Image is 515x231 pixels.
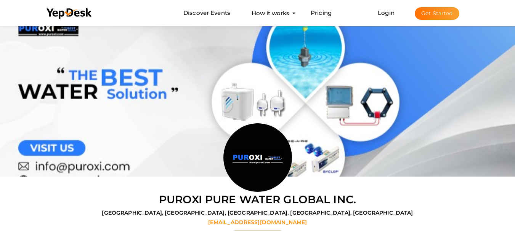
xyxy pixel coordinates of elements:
label: Puroxi Pure Water Global Inc. [159,192,356,207]
a: Login [378,9,395,16]
label: [GEOGRAPHIC_DATA], [GEOGRAPHIC_DATA], [GEOGRAPHIC_DATA], [GEOGRAPHIC_DATA], [GEOGRAPHIC_DATA] [102,209,413,217]
img: SVHSWMED_normal.jpeg [223,123,292,192]
label: [EMAIL_ADDRESS][DOMAIN_NAME] [208,218,307,226]
button: Get Started [415,7,459,20]
button: How it works [249,6,292,20]
a: Pricing [311,6,332,20]
a: Discover Events [183,6,230,20]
